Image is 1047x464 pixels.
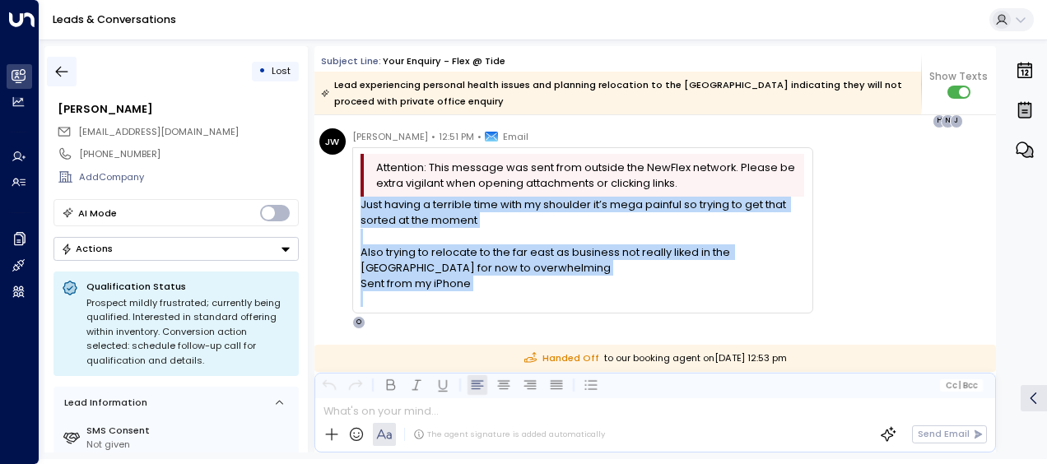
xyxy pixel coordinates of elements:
[272,64,291,77] span: Lost
[376,160,800,191] span: Attention: This message was sent from outside the NewFlex network. Please be extra vigilant when ...
[314,345,996,372] div: to our booking agent on [DATE] 12:53 pm
[86,438,293,452] div: Not given
[321,77,913,109] div: Lead experiencing personal health issues and planning relocation to the [GEOGRAPHIC_DATA] indicat...
[431,128,435,145] span: •
[959,381,961,390] span: |
[78,205,117,221] div: AI Mode
[524,351,599,365] span: Handed Off
[58,101,298,117] div: [PERSON_NAME]
[346,375,365,395] button: Redo
[933,114,946,128] div: H
[321,54,381,67] span: Subject Line:
[940,379,983,392] button: Cc|Bcc
[503,128,528,145] span: Email
[258,59,266,83] div: •
[352,316,365,329] div: O
[79,147,298,161] div: [PHONE_NUMBER]
[86,424,293,438] label: SMS Consent
[59,396,147,410] div: Lead Information
[929,69,988,84] span: Show Texts
[361,276,804,291] div: Sent from my iPhone
[946,381,978,390] span: Cc Bcc
[78,125,239,138] span: [EMAIL_ADDRESS][DOMAIN_NAME]
[53,12,176,26] a: Leads & Conversations
[319,375,339,395] button: Undo
[361,244,804,308] div: Also trying to relocate to the far east as business not really liked in the [GEOGRAPHIC_DATA] for...
[352,128,428,145] span: [PERSON_NAME]
[941,114,954,128] div: N
[383,54,505,68] div: Your enquiry - Flex @ Tide
[54,237,299,261] button: Actions
[86,296,291,369] div: Prospect mildly frustrated; currently being qualified. Interested in standard offering within inv...
[950,114,963,128] div: J
[413,429,605,440] div: The agent signature is added automatically
[361,197,804,307] div: Just having a terrible time with my shoulder it’s mega painful so trying to get that sorted at th...
[54,237,299,261] div: Button group with a nested menu
[86,280,291,293] p: Qualification Status
[79,170,298,184] div: AddCompany
[477,128,482,145] span: •
[78,125,239,139] span: jameswilson16@me.com
[439,128,474,145] span: 12:51 PM
[61,243,113,254] div: Actions
[319,128,346,155] div: JW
